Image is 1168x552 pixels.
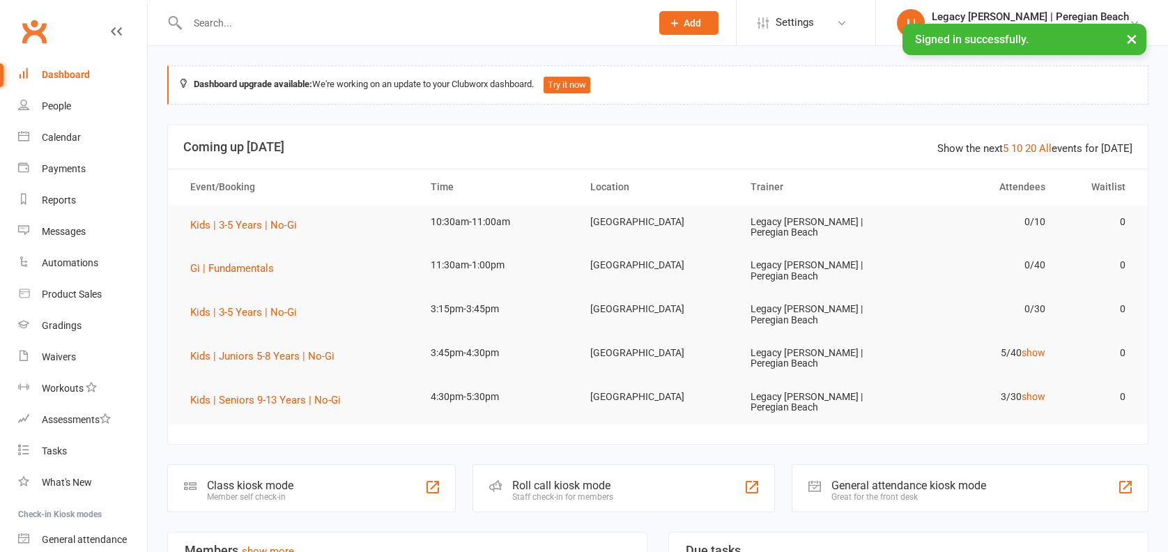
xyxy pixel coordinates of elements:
[190,348,344,365] button: Kids | Juniors 5-8 Years | No-Gi
[738,206,898,250] td: Legacy [PERSON_NAME] | Peregian Beach
[42,100,71,112] div: People
[1058,249,1138,282] td: 0
[738,381,898,424] td: Legacy [PERSON_NAME] | Peregian Beach
[207,479,293,492] div: Class kiosk mode
[18,310,147,342] a: Gradings
[915,33,1029,46] span: Signed in successfully.
[183,13,641,33] input: Search...
[178,169,418,205] th: Event/Booking
[42,477,92,488] div: What's New
[418,337,578,369] td: 3:45pm-4:30pm
[898,169,1058,205] th: Attendees
[1022,347,1045,358] a: show
[183,140,1132,154] h3: Coming up [DATE]
[18,436,147,467] a: Tasks
[1025,142,1036,155] a: 20
[18,59,147,91] a: Dashboard
[738,169,898,205] th: Trainer
[18,404,147,436] a: Assessments
[544,77,590,93] button: Try it now
[207,492,293,502] div: Member self check-in
[932,10,1129,23] div: Legacy [PERSON_NAME] | Peregian Beach
[418,206,578,238] td: 10:30am-11:00am
[18,342,147,373] a: Waivers
[738,337,898,381] td: Legacy [PERSON_NAME] | Peregian Beach
[898,206,1058,238] td: 0/10
[937,140,1132,157] div: Show the next events for [DATE]
[18,216,147,247] a: Messages
[418,293,578,325] td: 3:15pm-3:45pm
[512,492,613,502] div: Staff check-in for members
[42,383,84,394] div: Workouts
[18,153,147,185] a: Payments
[659,11,719,35] button: Add
[684,17,701,29] span: Add
[897,9,925,37] div: L|
[738,249,898,293] td: Legacy [PERSON_NAME] | Peregian Beach
[776,7,814,38] span: Settings
[578,206,738,238] td: [GEOGRAPHIC_DATA]
[1119,24,1144,54] button: ×
[18,279,147,310] a: Product Sales
[42,226,86,237] div: Messages
[190,306,297,319] span: Kids | 3-5 Years | No-Gi
[418,249,578,282] td: 11:30am-1:00pm
[42,289,102,300] div: Product Sales
[42,320,82,331] div: Gradings
[42,69,90,80] div: Dashboard
[190,219,297,231] span: Kids | 3-5 Years | No-Gi
[42,163,86,174] div: Payments
[1058,337,1138,369] td: 0
[42,257,98,268] div: Automations
[42,414,111,425] div: Assessments
[1058,169,1138,205] th: Waitlist
[18,467,147,498] a: What's New
[18,247,147,279] a: Automations
[17,14,52,49] a: Clubworx
[42,194,76,206] div: Reports
[18,91,147,122] a: People
[42,534,127,545] div: General attendance
[190,217,307,233] button: Kids | 3-5 Years | No-Gi
[190,262,274,275] span: Gi | Fundamentals
[190,350,335,362] span: Kids | Juniors 5-8 Years | No-Gi
[42,132,81,143] div: Calendar
[18,185,147,216] a: Reports
[167,66,1148,105] div: We're working on an update to your Clubworx dashboard.
[190,394,341,406] span: Kids | Seniors 9-13 Years | No-Gi
[194,79,312,89] strong: Dashboard upgrade available:
[1058,293,1138,325] td: 0
[1003,142,1008,155] a: 5
[1011,142,1022,155] a: 10
[18,122,147,153] a: Calendar
[1058,206,1138,238] td: 0
[418,169,578,205] th: Time
[418,381,578,413] td: 4:30pm-5:30pm
[190,304,307,321] button: Kids | 3-5 Years | No-Gi
[738,293,898,337] td: Legacy [PERSON_NAME] | Peregian Beach
[898,249,1058,282] td: 0/40
[190,260,284,277] button: Gi | Fundamentals
[831,479,986,492] div: General attendance kiosk mode
[42,351,76,362] div: Waivers
[42,445,67,457] div: Tasks
[831,492,986,502] div: Great for the front desk
[898,381,1058,413] td: 3/30
[932,23,1129,36] div: Legacy [PERSON_NAME]
[898,293,1058,325] td: 0/30
[512,479,613,492] div: Roll call kiosk mode
[190,392,351,408] button: Kids | Seniors 9-13 Years | No-Gi
[1039,142,1052,155] a: All
[898,337,1058,369] td: 5/40
[1022,391,1045,402] a: show
[578,169,738,205] th: Location
[578,381,738,413] td: [GEOGRAPHIC_DATA]
[578,249,738,282] td: [GEOGRAPHIC_DATA]
[578,293,738,325] td: [GEOGRAPHIC_DATA]
[1058,381,1138,413] td: 0
[578,337,738,369] td: [GEOGRAPHIC_DATA]
[18,373,147,404] a: Workouts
